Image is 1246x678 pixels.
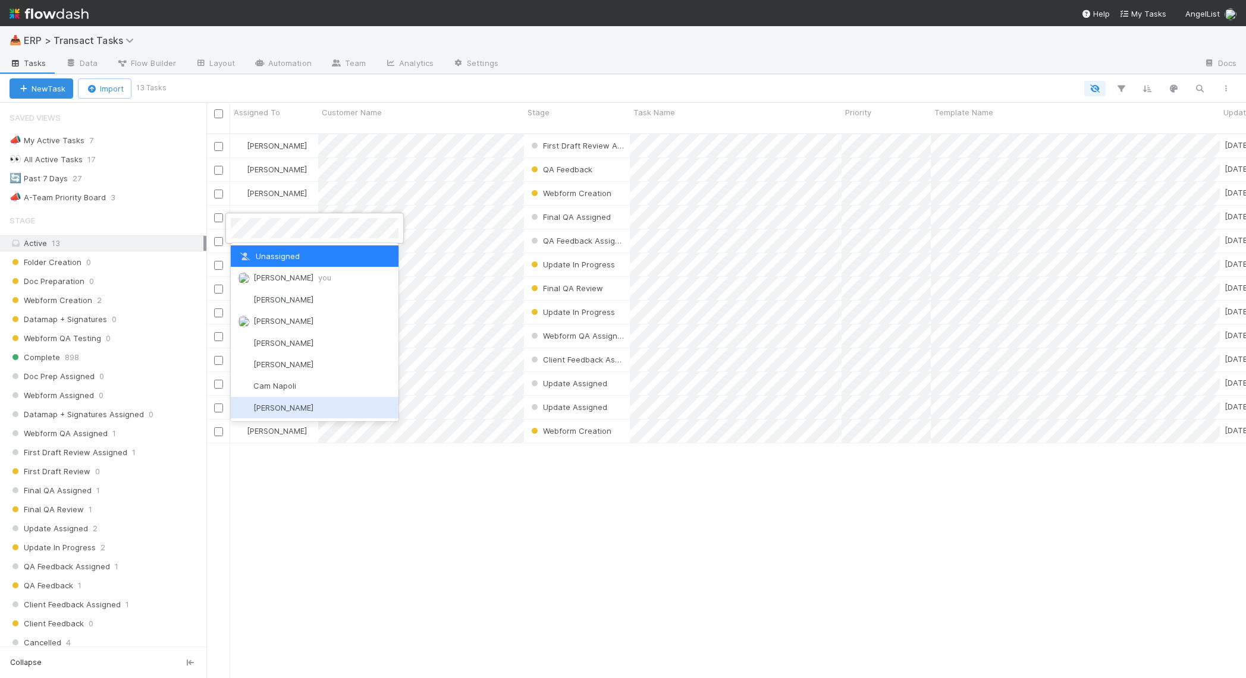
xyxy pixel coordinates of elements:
[238,272,250,284] img: avatar_ec9c1780-91d7-48bb-898e-5f40cebd5ff8.png
[238,337,250,349] img: avatar_11833ecc-818b-4748-aee0-9d6cf8466369.png
[253,316,313,326] span: [PERSON_NAME]
[318,273,331,282] span: you
[253,381,296,390] span: Cam Napoli
[238,380,250,392] img: avatar_c399c659-aa0c-4b6f-be8f-2a68e8b72737.png
[238,402,250,414] img: avatar_ef15843f-6fde-4057-917e-3fb236f438ca.png
[253,360,313,369] span: [PERSON_NAME]
[238,358,250,370] img: avatar_5e44e996-5f03-4eff-a66f-150ef7877652.png
[238,294,250,305] img: avatar_df83acd9-d480-4d6e-a150-67f005a3ea0d.png
[253,295,313,304] span: [PERSON_NAME]
[238,251,300,261] span: Unassigned
[253,273,331,282] span: [PERSON_NAME]
[253,403,313,412] span: [PERSON_NAME]
[238,316,250,327] img: avatar_bb6a6da0-b303-4f88-8b1d-90dbc66890ae.png
[253,338,313,348] span: [PERSON_NAME]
